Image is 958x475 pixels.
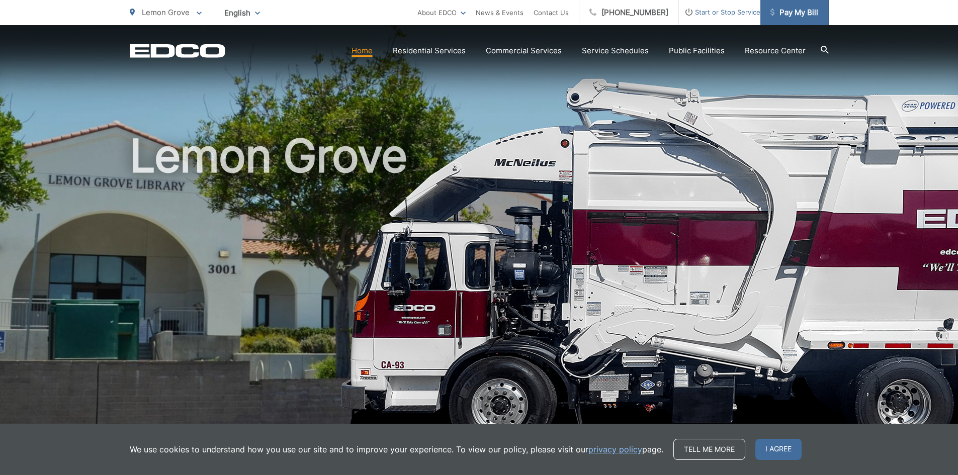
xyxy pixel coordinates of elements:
a: About EDCO [417,7,466,19]
a: Home [352,45,373,57]
a: Service Schedules [582,45,649,57]
span: Pay My Bill [770,7,818,19]
p: We use cookies to understand how you use our site and to improve your experience. To view our pol... [130,443,663,455]
a: Resource Center [745,45,806,57]
a: News & Events [476,7,524,19]
a: Tell me more [673,439,745,460]
a: Commercial Services [486,45,562,57]
a: Public Facilities [669,45,725,57]
a: EDCD logo. Return to the homepage. [130,44,225,58]
span: Lemon Grove [142,8,190,17]
a: Contact Us [534,7,569,19]
a: Residential Services [393,45,466,57]
a: privacy policy [588,443,642,455]
h1: Lemon Grove [130,131,829,449]
span: I agree [755,439,802,460]
span: English [217,4,268,22]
